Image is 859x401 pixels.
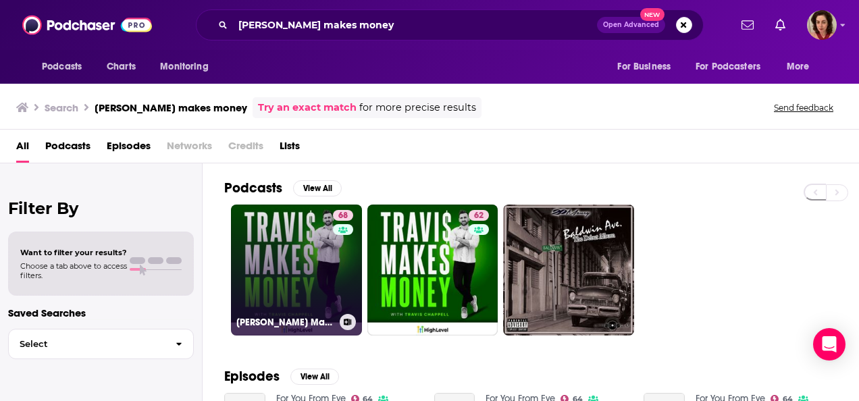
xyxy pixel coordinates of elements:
[787,57,810,76] span: More
[367,205,498,336] a: 62
[151,54,226,80] button: open menu
[8,198,194,218] h2: Filter By
[293,180,342,196] button: View All
[8,306,194,319] p: Saved Searches
[813,328,845,360] div: Open Intercom Messenger
[228,135,263,163] span: Credits
[20,261,127,280] span: Choose a tab above to access filters.
[224,368,280,385] h2: Episodes
[290,369,339,385] button: View All
[469,210,489,221] a: 62
[196,9,704,41] div: Search podcasts, credits, & more...
[280,135,300,163] a: Lists
[45,135,90,163] a: Podcasts
[8,329,194,359] button: Select
[258,100,357,115] a: Try an exact match
[32,54,99,80] button: open menu
[770,14,791,36] a: Show notifications dropdown
[95,101,247,114] h3: [PERSON_NAME] makes money
[777,54,827,80] button: open menu
[236,317,334,328] h3: [PERSON_NAME] Makes Money
[640,8,665,21] span: New
[231,205,362,336] a: 68[PERSON_NAME] Makes Money
[608,54,687,80] button: open menu
[20,248,127,257] span: Want to filter your results?
[696,57,760,76] span: For Podcasters
[617,57,671,76] span: For Business
[16,135,29,163] a: All
[22,12,152,38] img: Podchaser - Follow, Share and Rate Podcasts
[9,340,165,348] span: Select
[333,210,353,221] a: 68
[770,102,837,113] button: Send feedback
[603,22,659,28] span: Open Advanced
[160,57,208,76] span: Monitoring
[107,135,151,163] a: Episodes
[45,101,78,114] h3: Search
[42,57,82,76] span: Podcasts
[224,180,282,196] h2: Podcasts
[224,180,342,196] a: PodcastsView All
[597,17,665,33] button: Open AdvancedNew
[338,209,348,223] span: 68
[167,135,212,163] span: Networks
[807,10,837,40] button: Show profile menu
[687,54,780,80] button: open menu
[359,100,476,115] span: for more precise results
[474,209,484,223] span: 62
[224,368,339,385] a: EpisodesView All
[807,10,837,40] span: Logged in as hdrucker
[107,57,136,76] span: Charts
[807,10,837,40] img: User Profile
[98,54,144,80] a: Charts
[736,14,759,36] a: Show notifications dropdown
[233,14,597,36] input: Search podcasts, credits, & more...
